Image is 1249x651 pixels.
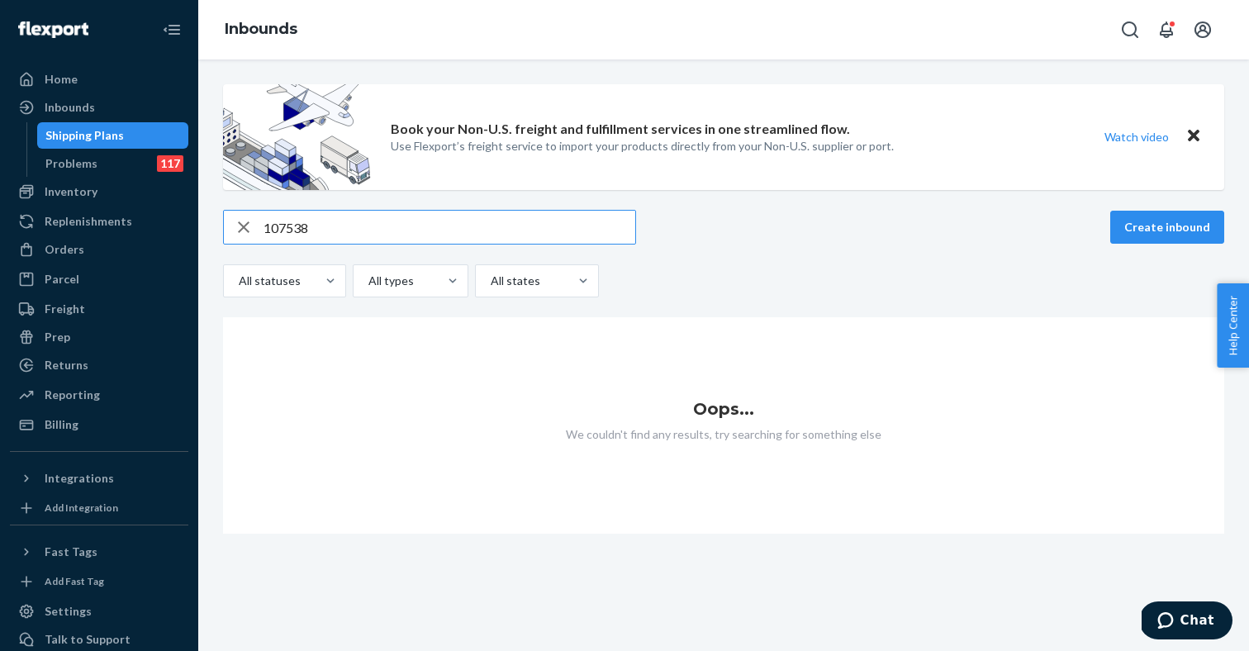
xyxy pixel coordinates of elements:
a: Settings [10,598,188,625]
div: Inventory [45,183,97,200]
a: Home [10,66,188,93]
button: Help Center [1217,283,1249,368]
img: Flexport logo [18,21,88,38]
div: Freight [45,301,85,317]
a: Problems117 [37,150,189,177]
div: Settings [45,603,92,620]
h1: Oops... [223,400,1224,418]
a: Inbounds [225,20,297,38]
div: Shipping Plans [45,127,124,144]
ol: breadcrumbs [211,6,311,54]
div: Add Integration [45,501,118,515]
a: Add Fast Tag [10,572,188,592]
div: 117 [157,155,183,172]
a: Orders [10,236,188,263]
p: Book your Non-U.S. freight and fulfillment services in one streamlined flow. [391,120,850,139]
a: Prep [10,324,188,350]
div: Returns [45,357,88,373]
a: Replenishments [10,208,188,235]
div: Fast Tags [45,544,97,560]
div: Add Fast Tag [45,574,104,588]
button: Integrations [10,465,188,492]
div: Integrations [45,470,114,487]
input: All types [367,273,368,289]
p: We couldn't find any results, try searching for something else [223,426,1224,443]
button: Create inbound [1110,211,1224,244]
input: Search inbounds by name, destination, msku... [264,211,635,244]
a: Inventory [10,178,188,205]
iframe: Opens a widget where you can chat to one of our agents [1142,601,1232,643]
a: Returns [10,352,188,378]
button: Watch video [1094,125,1180,149]
div: Problems [45,155,97,172]
button: Open notifications [1150,13,1183,46]
div: Replenishments [45,213,132,230]
a: Shipping Plans [37,122,189,149]
div: Orders [45,241,84,258]
div: Billing [45,416,78,433]
a: Add Integration [10,498,188,518]
a: Inbounds [10,94,188,121]
a: Reporting [10,382,188,408]
input: All states [489,273,491,289]
button: Open Search Box [1114,13,1147,46]
a: Parcel [10,266,188,292]
button: Close Navigation [155,13,188,46]
a: Billing [10,411,188,438]
p: Use Flexport’s freight service to import your products directly from your Non-U.S. supplier or port. [391,138,894,154]
button: Close [1183,125,1204,149]
div: Talk to Support [45,631,131,648]
div: Prep [45,329,70,345]
div: Inbounds [45,99,95,116]
button: Open account menu [1186,13,1219,46]
input: All statuses [237,273,239,289]
div: Reporting [45,387,100,403]
div: Parcel [45,271,79,287]
div: Home [45,71,78,88]
button: Fast Tags [10,539,188,565]
a: Freight [10,296,188,322]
